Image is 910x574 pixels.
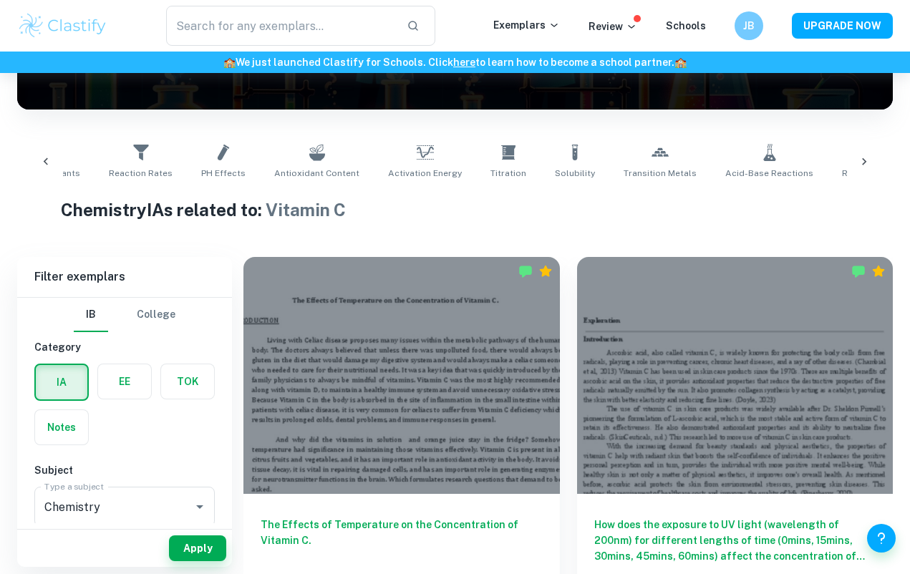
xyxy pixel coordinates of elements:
[190,497,210,517] button: Open
[453,57,475,68] a: here
[201,167,246,180] span: pH Effects
[741,18,757,34] h6: JB
[17,257,232,297] h6: Filter exemplars
[169,535,226,561] button: Apply
[666,20,706,31] a: Schools
[735,11,763,40] button: JB
[74,298,175,332] div: Filter type choice
[594,517,876,564] h6: How does the exposure to UV light (wavelength of 200nm) for different lengths of time (0mins, 15m...
[266,200,346,220] span: Vitamin C
[555,167,595,180] span: Solubility
[518,264,533,278] img: Marked
[792,13,893,39] button: UPGRADE NOW
[17,11,108,40] img: Clastify logo
[725,167,813,180] span: Acid-Base Reactions
[161,364,214,399] button: TOK
[34,339,215,355] h6: Category
[44,480,104,492] label: Type a subject
[36,365,87,399] button: IA
[274,167,359,180] span: Antioxidant Content
[490,167,526,180] span: Titration
[624,167,697,180] span: Transition Metals
[223,57,236,68] span: 🏫
[388,167,462,180] span: Activation Energy
[261,517,543,564] h6: The Effects of Temperature on the Concentration of Vitamin C.
[3,54,907,70] h6: We just launched Clastify for Schools. Click to learn how to become a school partner.
[871,264,886,278] div: Premium
[35,410,88,444] button: Notes
[74,298,108,332] button: IB
[538,264,553,278] div: Premium
[589,19,637,34] p: Review
[493,17,560,33] p: Exemplars
[109,167,173,180] span: Reaction Rates
[61,197,849,223] h1: Chemistry IAs related to:
[98,364,151,399] button: EE
[867,524,896,553] button: Help and Feedback
[851,264,866,278] img: Marked
[674,57,687,68] span: 🏫
[166,6,396,46] input: Search for any exemplars...
[34,462,215,478] h6: Subject
[137,298,175,332] button: College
